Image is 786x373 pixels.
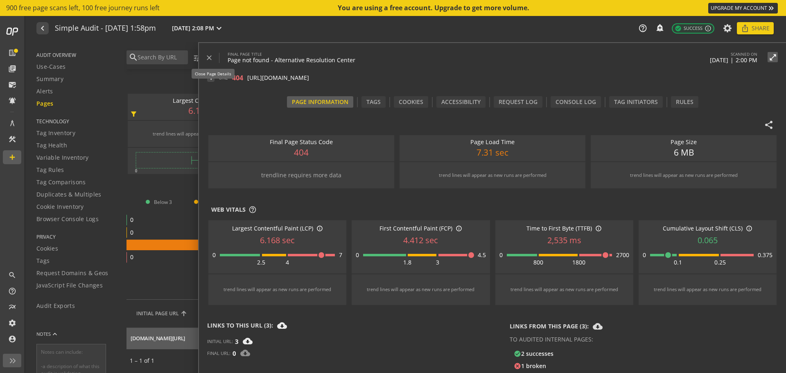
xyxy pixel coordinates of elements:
[671,96,698,108] div: Rules
[207,74,215,82] span: 1
[212,235,342,246] div: 6.168 sec
[8,271,16,279] mat-icon: search
[478,251,486,259] div: 4.5
[154,199,172,206] span: Below 3
[131,335,185,342] div: [DOMAIN_NAME][URL]
[136,310,285,317] div: INITIAL PAGE URL
[219,74,228,82] span: URL
[130,216,133,224] text: 0
[36,302,75,310] span: Audit Exports
[643,235,772,246] div: 0.065
[494,96,542,108] div: Request Log
[36,141,67,149] span: Tag Health
[137,53,186,62] input: Search By URL
[339,251,342,259] div: 7
[36,87,53,95] span: Alerts
[436,258,439,267] div: 3
[730,56,734,64] span: |
[193,54,201,62] mat-icon: tune
[404,138,581,147] div: Page Load Time
[232,74,243,82] span: 404
[277,321,287,330] mat-icon: cloud_download_filled
[36,129,75,137] span: Tag Inventory
[228,56,355,64] span: Page not found - Alternative Resolution Center
[514,348,774,360] li: 2 successes
[38,23,46,33] mat-icon: navigate_before
[643,224,772,233] div: Cumulative Layout Shift (CLS)
[243,336,253,346] mat-icon: cloud_download_filled
[36,75,63,83] span: Summary
[439,172,547,179] div: trend lines will appear as new runs are performed
[191,351,211,371] button: Previous page
[710,56,728,64] span: [DATE]
[675,25,682,32] mat-icon: check_circle
[212,138,390,147] div: Final Page Status Code
[8,49,16,57] mat-icon: list_alt
[205,54,213,62] mat-icon: close
[36,233,116,240] span: PRIVACY
[572,258,585,267] div: 1800
[736,56,757,64] span: 2:00 PM
[36,244,58,253] span: Cookies
[8,135,16,143] mat-icon: construction
[130,253,133,261] text: 0
[510,321,778,331] div: LINKS FROM THIS PAGE (3):
[211,206,246,214] div: Web Vitals
[638,24,647,33] mat-icon: help_outline
[130,110,138,118] mat-icon: filter_alt
[514,360,774,372] li: 1 broken
[286,258,289,267] div: 4
[257,258,265,267] div: 2.5
[655,23,664,32] mat-icon: add_alert
[172,24,214,32] span: [DATE] 2:08 PM
[287,96,353,108] div: Page Information
[356,235,486,246] div: 4.412 sec
[616,251,629,259] div: 2700
[361,96,386,108] div: Tags
[8,319,16,327] mat-icon: settings
[233,349,236,357] span: 0
[36,257,50,265] span: Tags
[36,324,59,344] button: NOTES
[436,96,486,108] div: Accessibility
[130,357,191,365] div: 1 – 1 of 1
[8,65,16,73] mat-icon: library_books
[630,172,738,179] div: trend lines will appear as new runs are performed
[8,81,16,89] mat-icon: mark_email_read
[595,138,772,147] div: Page Size
[714,258,726,267] div: 0.25
[514,362,521,370] mat-icon: cancel
[764,120,774,130] mat-icon: share
[752,21,770,36] span: Share
[55,24,156,33] h1: Simple Audit - 12 August 2025 | 1:58pm
[643,251,646,259] div: 0
[737,22,774,34] button: Share
[533,258,543,267] div: 800
[710,51,757,57] label: SCANNED ON
[746,225,752,232] mat-icon: info
[207,350,230,356] span: FINAL URL:
[228,51,355,57] label: FINAL PAGE TITLE
[212,171,390,179] div: trendline requires more data
[675,25,702,32] span: Success
[674,258,682,267] div: 0.1
[136,310,179,317] div: INITIAL PAGE URL
[394,96,428,108] div: Cookies
[514,350,521,357] mat-icon: check_circle
[551,96,601,108] div: Console Log
[36,215,99,223] span: Browser Console Logs
[36,154,88,162] span: Variable Inventory
[6,3,160,13] span: 900 free page scans left, 100 free journey runs left
[247,74,309,82] span: [URL][DOMAIN_NAME]
[338,3,530,13] div: You are using a free account. Upgrade to get more volume.
[36,99,54,108] span: Pages
[212,224,342,233] div: Largest Contentful Paint (LCP)
[235,337,239,346] span: 3
[741,24,749,32] mat-icon: ios_share
[316,225,323,232] mat-icon: info
[499,251,503,259] div: 0
[595,225,602,232] mat-icon: info
[36,190,102,199] span: Duplicates & Multiples
[708,3,778,14] a: UPGRADE MY ACCOUNT
[170,23,226,34] button: [DATE] 2:08 PM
